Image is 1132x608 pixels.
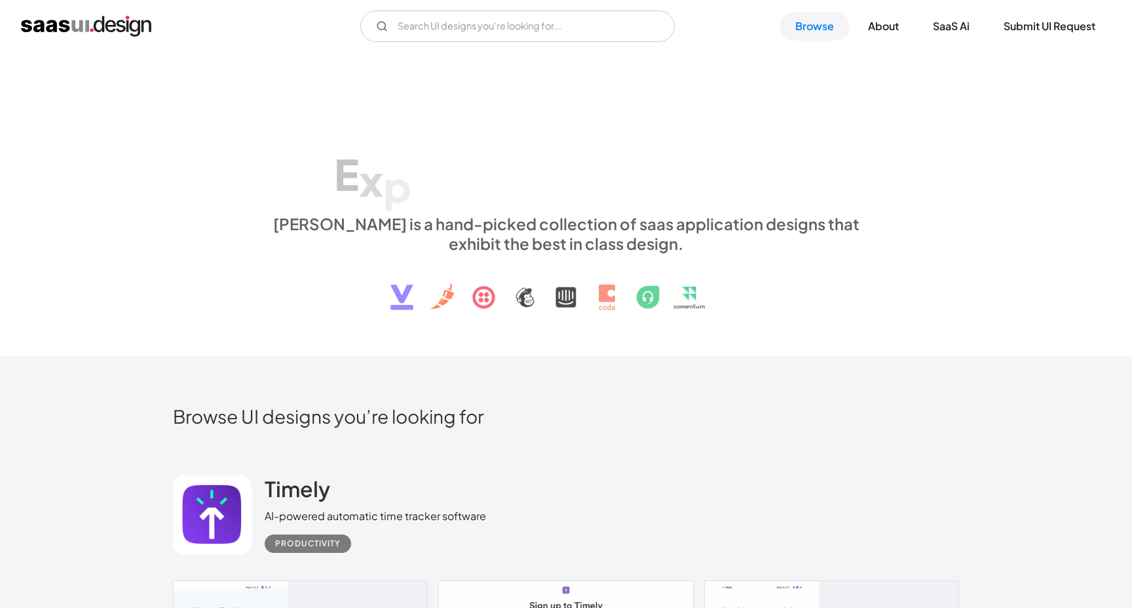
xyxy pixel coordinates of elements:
[265,100,867,201] h1: Explore SaaS UI design patterns & interactions.
[780,12,850,41] a: Browse
[275,536,341,552] div: Productivity
[383,160,411,211] div: p
[265,508,486,524] div: AI-powered automatic time tracker software
[917,12,985,41] a: SaaS Ai
[988,12,1111,41] a: Submit UI Request
[359,154,383,205] div: x
[265,476,330,508] a: Timely
[368,253,764,321] img: text, icon, saas logo
[334,148,359,199] div: E
[173,405,959,428] h2: Browse UI designs you’re looking for
[265,476,330,502] h2: Timely
[852,12,915,41] a: About
[360,10,675,42] input: Search UI designs you're looking for...
[21,16,151,37] a: home
[360,10,675,42] form: Email Form
[265,214,867,253] div: [PERSON_NAME] is a hand-picked collection of saas application designs that exhibit the best in cl...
